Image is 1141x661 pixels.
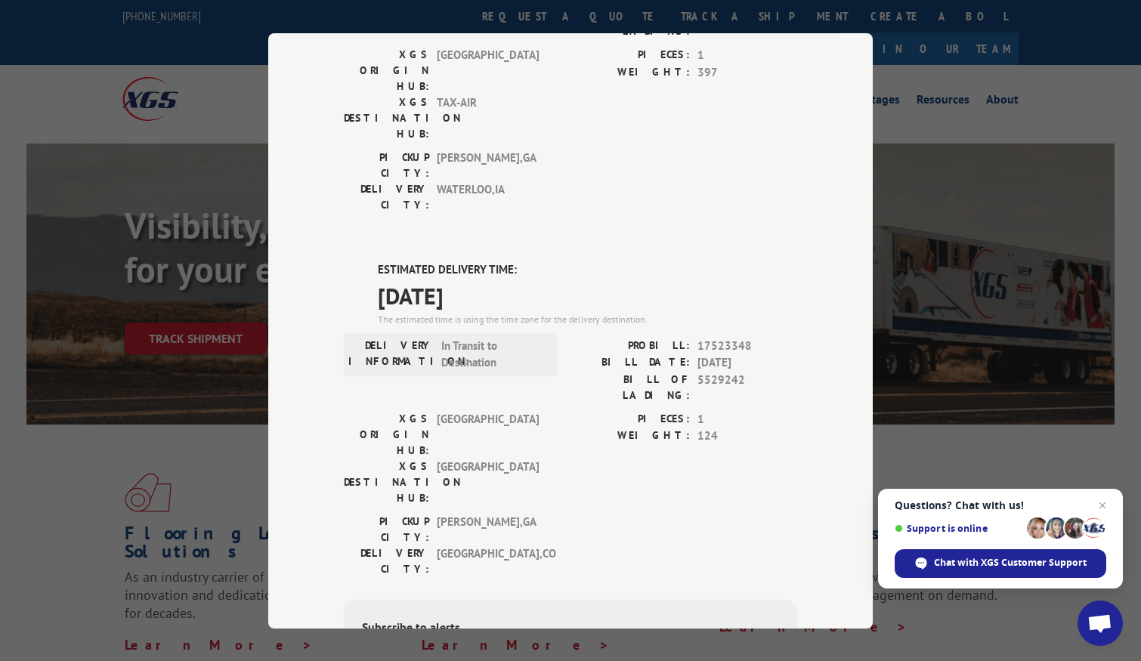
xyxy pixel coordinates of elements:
[344,458,429,505] label: XGS DESTINATION HUB:
[344,410,429,458] label: XGS ORIGIN HUB:
[570,354,690,372] label: BILL DATE:
[697,410,797,428] span: 1
[437,545,539,576] span: [GEOGRAPHIC_DATA] , CO
[348,337,434,371] label: DELIVERY INFORMATION:
[570,410,690,428] label: PIECES:
[441,337,543,371] span: In Transit to Destination
[570,63,690,81] label: WEIGHT:
[570,337,690,354] label: PROBILL:
[1078,601,1123,646] div: Open chat
[437,150,539,181] span: [PERSON_NAME] , GA
[344,181,429,213] label: DELIVERY CITY:
[437,513,539,545] span: [PERSON_NAME] , GA
[344,545,429,576] label: DELIVERY CITY:
[895,523,1022,534] span: Support is online
[697,371,797,403] span: 5529242
[344,94,429,142] label: XGS DESTINATION HUB:
[570,371,690,403] label: BILL OF LADING:
[362,617,779,639] div: Subscribe to alerts
[570,47,690,64] label: PIECES:
[378,261,797,279] label: ESTIMATED DELIVERY TIME:
[437,410,539,458] span: [GEOGRAPHIC_DATA]
[378,278,797,312] span: [DATE]
[570,428,690,445] label: WEIGHT:
[895,499,1106,511] span: Questions? Chat with us!
[437,181,539,213] span: WATERLOO , IA
[437,47,539,94] span: [GEOGRAPHIC_DATA]
[437,458,539,505] span: [GEOGRAPHIC_DATA]
[344,150,429,181] label: PICKUP CITY:
[344,47,429,94] label: XGS ORIGIN HUB:
[697,63,797,81] span: 397
[344,513,429,545] label: PICKUP CITY:
[895,549,1106,578] div: Chat with XGS Customer Support
[1093,496,1112,514] span: Close chat
[697,337,797,354] span: 17523348
[697,428,797,445] span: 124
[934,556,1087,570] span: Chat with XGS Customer Support
[697,8,797,39] span: 7821417
[697,354,797,372] span: [DATE]
[378,312,797,326] div: The estimated time is using the time zone for the delivery destination.
[697,47,797,64] span: 1
[570,8,690,39] label: BILL OF LADING:
[437,94,539,142] span: TAX-AIR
